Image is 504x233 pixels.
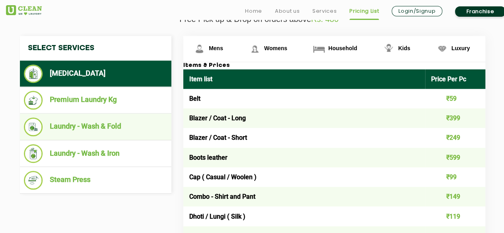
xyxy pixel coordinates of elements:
[248,42,262,56] img: Womens
[183,62,485,69] h3: Items & Prices
[183,108,425,128] td: Blazer / Coat - Long
[183,69,425,89] th: Item list
[24,117,167,136] li: Laundry - Wash & Fold
[425,69,486,89] th: Price Per Pc
[24,91,43,110] img: Premium Laundry Kg
[425,187,486,206] td: ₹149
[275,6,300,16] a: About us
[425,108,486,128] td: ₹399
[183,187,425,206] td: Combo - Shirt and Pant
[183,148,425,167] td: Boots leather
[425,206,486,226] td: ₹119
[245,6,262,16] a: Home
[6,5,42,15] img: UClean Laundry and Dry Cleaning
[349,6,379,16] a: Pricing List
[425,167,486,187] td: ₹99
[435,42,449,56] img: Luxury
[24,65,43,83] img: Dry Cleaning
[392,6,442,16] a: Login/Signup
[328,45,357,51] span: Household
[425,128,486,147] td: ₹249
[312,42,326,56] img: Household
[209,45,223,51] span: Mens
[20,36,171,61] h4: Select Services
[183,89,425,108] td: Belt
[24,117,43,136] img: Laundry - Wash & Fold
[24,65,167,83] li: [MEDICAL_DATA]
[24,144,167,163] li: Laundry - Wash & Iron
[425,89,486,108] td: ₹59
[183,128,425,147] td: Blazer / Coat - Short
[264,45,287,51] span: Womens
[312,6,337,16] a: Services
[183,206,425,226] td: Dhoti / Lungi ( Silk )
[24,91,167,110] li: Premium Laundry Kg
[183,167,425,187] td: Cap ( Casual / Woolen )
[382,42,396,56] img: Kids
[398,45,410,51] span: Kids
[24,144,43,163] img: Laundry - Wash & Iron
[24,171,43,190] img: Steam Press
[425,148,486,167] td: ₹599
[24,171,167,190] li: Steam Press
[192,42,206,56] img: Mens
[451,45,470,51] span: Luxury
